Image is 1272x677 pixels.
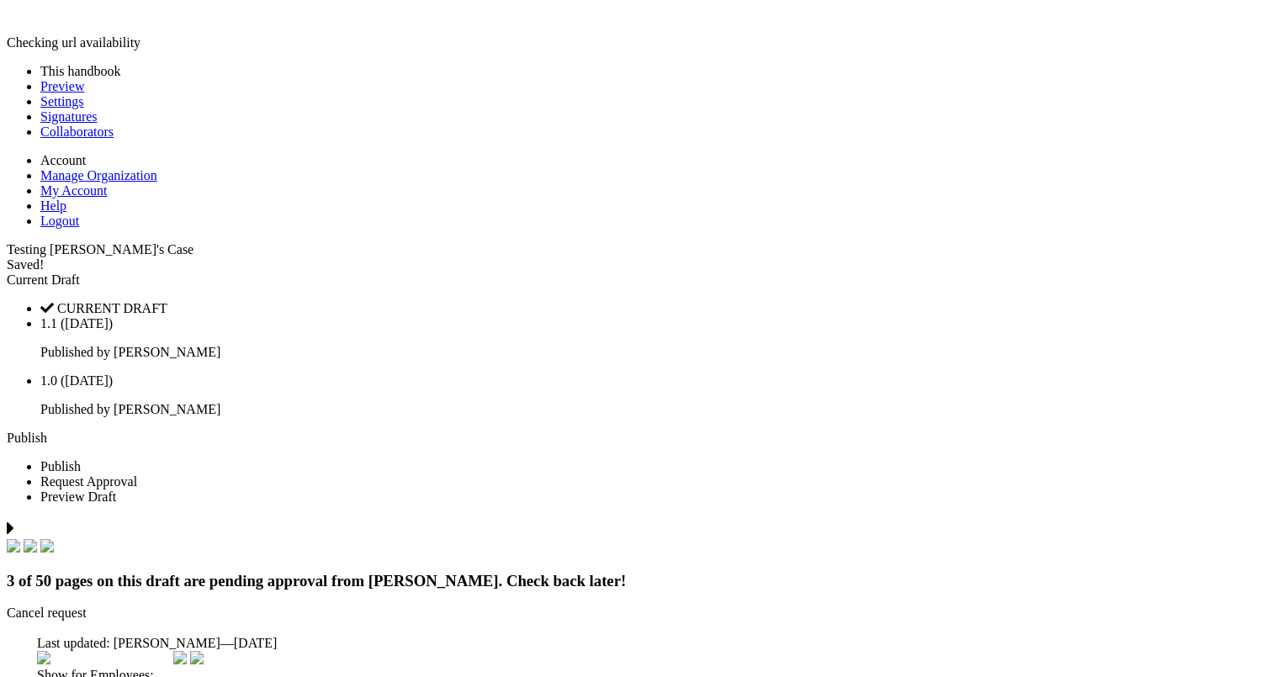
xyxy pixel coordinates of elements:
[7,257,44,272] span: Saved!
[97,572,626,590] span: on this draft are pending approval from [PERSON_NAME]. Check back later!
[40,94,84,108] a: Settings
[40,459,81,473] span: Publish
[40,489,116,504] span: Preview Draft
[37,636,110,650] span: Last updated:
[7,242,193,257] span: Testing [PERSON_NAME]'s Case
[7,431,47,445] a: Publish
[40,214,79,228] a: Logout
[40,539,54,553] img: check.svg
[40,183,108,198] a: My Account
[7,572,93,590] span: 3 of 50 pages
[40,64,1265,79] li: This handbook
[37,651,50,664] img: eye_approvals.svg
[190,651,204,664] img: arrow-down-white.svg
[173,651,187,664] img: time.svg
[61,373,113,388] span: ([DATE])
[24,539,37,553] img: check.svg
[7,606,87,620] span: Cancel request
[40,168,157,182] a: Manage Organization
[40,474,137,489] span: Request Approval
[40,316,57,331] span: 1.1
[40,153,1265,168] li: Account
[37,636,1244,651] div: —
[61,316,113,331] span: ([DATE])
[40,124,114,139] a: Collaborators
[7,35,140,50] span: Checking url availability
[40,402,1265,417] p: Published by [PERSON_NAME]
[40,79,84,93] a: Preview
[40,198,66,213] a: Help
[40,345,1265,360] p: Published by [PERSON_NAME]
[40,373,57,388] span: 1.0
[40,109,98,124] a: Signatures
[114,636,220,650] span: [PERSON_NAME]
[7,539,20,553] img: check.svg
[7,272,80,287] span: Current Draft
[57,301,167,315] span: CURRENT DRAFT
[234,636,278,650] span: [DATE]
